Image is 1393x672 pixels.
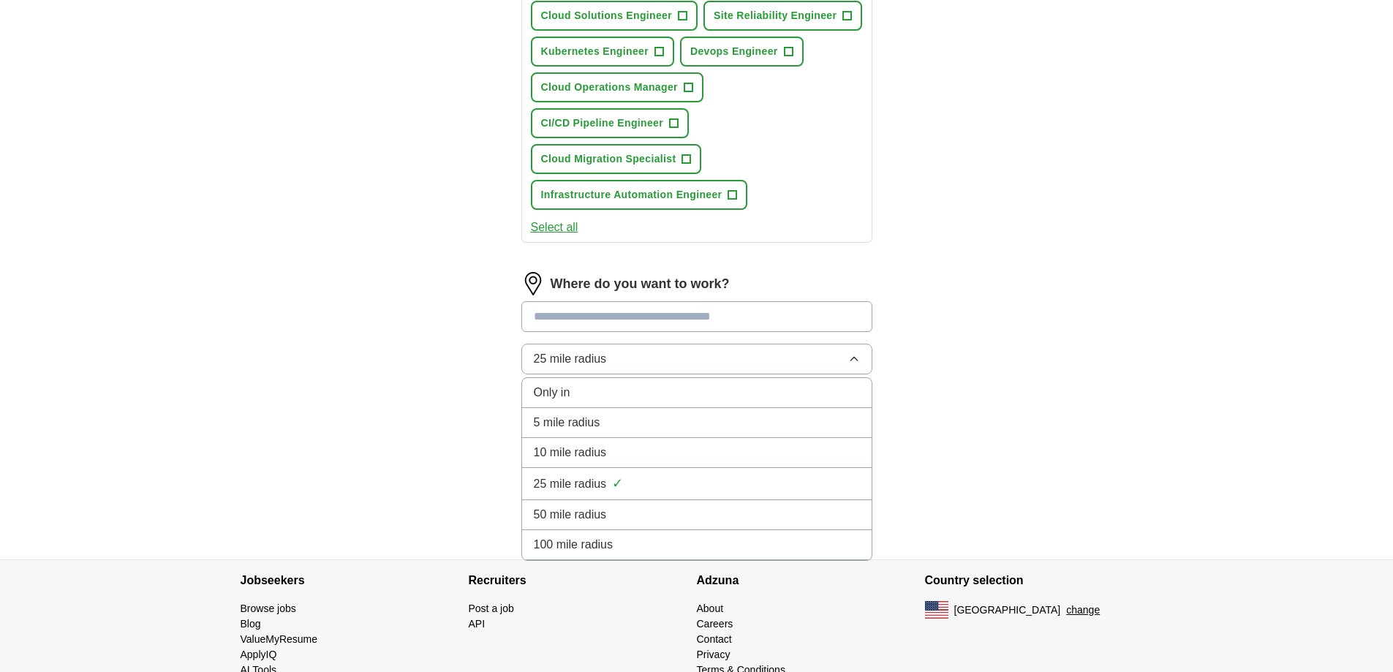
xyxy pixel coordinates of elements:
button: Devops Engineer [680,37,804,67]
button: Kubernetes Engineer [531,37,674,67]
button: Cloud Operations Manager [531,72,703,102]
span: 100 mile radius [534,536,614,554]
img: location.png [521,272,545,295]
a: Blog [241,618,261,630]
a: Contact [697,633,732,645]
button: change [1066,603,1100,618]
span: Devops Engineer [690,44,778,59]
span: Cloud Solutions Engineer [541,8,673,23]
img: US flag [925,601,948,619]
a: Post a job [469,603,514,614]
span: Infrastructure Automation Engineer [541,187,722,203]
a: Privacy [697,649,731,660]
a: Browse jobs [241,603,296,614]
button: Select all [531,219,578,236]
span: Cloud Operations Manager [541,80,678,95]
span: 50 mile radius [534,506,607,524]
span: CI/CD Pipeline Engineer [541,116,664,131]
button: Cloud Solutions Engineer [531,1,698,31]
span: 25 mile radius [534,350,607,368]
span: 10 mile radius [534,444,607,461]
span: Only in [534,384,570,401]
label: Where do you want to work? [551,274,730,294]
a: About [697,603,724,614]
span: Kubernetes Engineer [541,44,649,59]
span: Cloud Migration Specialist [541,151,676,167]
button: CI/CD Pipeline Engineer [531,108,690,138]
a: Careers [697,618,733,630]
button: Infrastructure Automation Engineer [531,180,748,210]
a: ApplyIQ [241,649,277,660]
h4: Country selection [925,560,1153,601]
span: 5 mile radius [534,414,600,431]
span: [GEOGRAPHIC_DATA] [954,603,1061,618]
span: 25 mile radius [534,475,607,493]
button: 25 mile radius [521,344,872,374]
a: API [469,618,486,630]
a: ValueMyResume [241,633,318,645]
button: Cloud Migration Specialist [531,144,702,174]
button: Site Reliability Engineer [703,1,862,31]
span: Site Reliability Engineer [714,8,837,23]
span: ✓ [612,474,623,494]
